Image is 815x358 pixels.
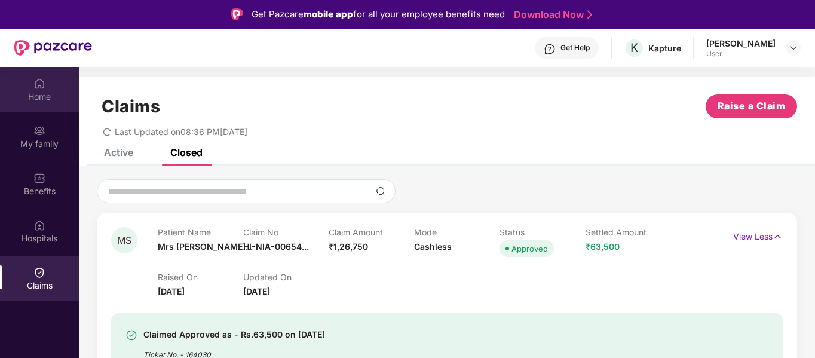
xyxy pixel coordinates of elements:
[511,243,548,255] div: Approved
[158,241,253,252] span: Mrs [PERSON_NAME]...
[117,235,131,246] span: MS
[33,125,45,137] img: svg+xml;base64,PHN2ZyB3aWR0aD0iMjAiIGhlaWdodD0iMjAiIHZpZXdCb3g9IjAgMCAyMCAyMCIgZmlsbD0ibm9uZSIgeG...
[773,230,783,243] img: svg+xml;base64,PHN2ZyB4bWxucz0iaHR0cDovL3d3dy53My5vcmcvMjAwMC9zdmciIHdpZHRoPSIxNyIgaGVpZ2h0PSIxNy...
[158,272,243,282] p: Raised On
[586,227,671,237] p: Settled Amount
[243,286,270,296] span: [DATE]
[587,8,592,21] img: Stroke
[102,96,160,117] h1: Claims
[14,40,92,56] img: New Pazcare Logo
[706,49,776,59] div: User
[33,219,45,231] img: svg+xml;base64,PHN2ZyBpZD0iSG9zcGl0YWxzIiB4bWxucz0iaHR0cDovL3d3dy53My5vcmcvMjAwMC9zdmciIHdpZHRoPS...
[170,146,203,158] div: Closed
[329,241,368,252] span: ₹1,26,750
[560,43,590,53] div: Get Help
[143,328,325,342] div: Claimed Approved as - Rs.63,500 on [DATE]
[33,267,45,279] img: svg+xml;base64,PHN2ZyBpZD0iQ2xhaW0iIHhtbG5zPSJodHRwOi8vd3d3LnczLm9yZy8yMDAwL3N2ZyIgd2lkdGg9IjIwIi...
[514,8,589,21] a: Download Now
[158,227,243,237] p: Patient Name
[103,127,111,137] span: redo
[733,227,783,243] p: View Less
[252,7,505,22] div: Get Pazcare for all your employee benefits need
[33,172,45,184] img: svg+xml;base64,PHN2ZyBpZD0iQmVuZWZpdHMiIHhtbG5zPSJodHRwOi8vd3d3LnczLm9yZy8yMDAwL3N2ZyIgd2lkdGg9Ij...
[104,146,133,158] div: Active
[158,286,185,296] span: [DATE]
[706,94,797,118] button: Raise a Claim
[544,43,556,55] img: svg+xml;base64,PHN2ZyBpZD0iSGVscC0zMngzMiIgeG1sbnM9Imh0dHA6Ly93d3cudzMub3JnLzIwMDAvc3ZnIiB3aWR0aD...
[115,127,247,137] span: Last Updated on 08:36 PM[DATE]
[789,43,798,53] img: svg+xml;base64,PHN2ZyBpZD0iRHJvcGRvd24tMzJ4MzIiIHhtbG5zPSJodHRwOi8vd3d3LnczLm9yZy8yMDAwL3N2ZyIgd2...
[243,241,309,252] span: HI-NIA-00654...
[500,227,585,237] p: Status
[414,227,500,237] p: Mode
[414,241,452,252] span: Cashless
[630,41,638,55] span: K
[231,8,243,20] img: Logo
[706,38,776,49] div: [PERSON_NAME]
[304,8,353,20] strong: mobile app
[648,42,681,54] div: Kapture
[125,329,137,341] img: svg+xml;base64,PHN2ZyBpZD0iU3VjY2Vzcy0zMngzMiIgeG1sbnM9Imh0dHA6Ly93d3cudzMub3JnLzIwMDAvc3ZnIiB3aW...
[243,272,329,282] p: Updated On
[718,99,786,114] span: Raise a Claim
[586,241,620,252] span: ₹63,500
[33,78,45,90] img: svg+xml;base64,PHN2ZyBpZD0iSG9tZSIgeG1sbnM9Imh0dHA6Ly93d3cudzMub3JnLzIwMDAvc3ZnIiB3aWR0aD0iMjAiIG...
[329,227,414,237] p: Claim Amount
[243,227,329,237] p: Claim No
[376,186,385,196] img: svg+xml;base64,PHN2ZyBpZD0iU2VhcmNoLTMyeDMyIiB4bWxucz0iaHR0cDovL3d3dy53My5vcmcvMjAwMC9zdmciIHdpZH...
